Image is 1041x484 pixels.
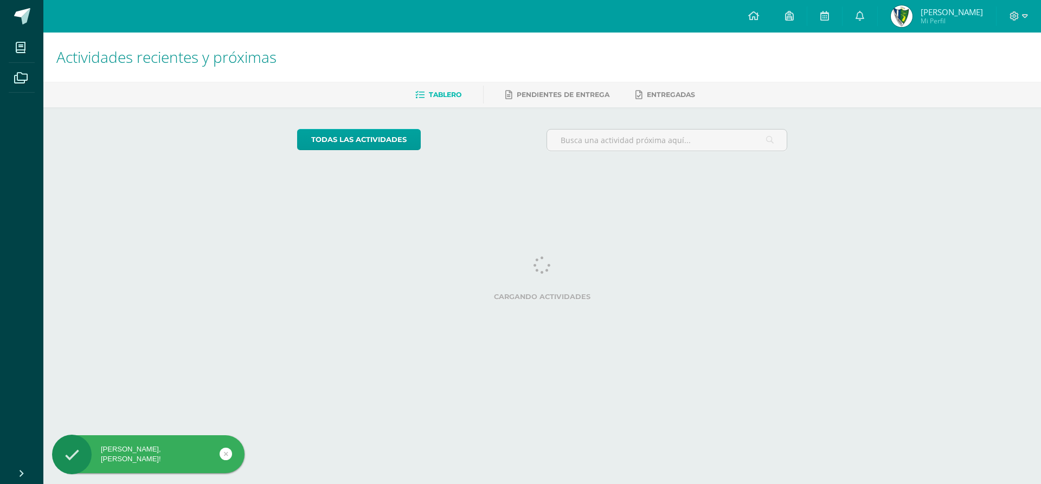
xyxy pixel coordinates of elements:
[297,129,421,150] a: todas las Actividades
[547,130,787,151] input: Busca una actividad próxima aquí...
[635,86,695,104] a: Entregadas
[429,91,461,99] span: Tablero
[921,16,983,25] span: Mi Perfil
[415,86,461,104] a: Tablero
[505,86,609,104] a: Pendientes de entrega
[52,444,245,464] div: [PERSON_NAME], [PERSON_NAME]!
[56,47,277,67] span: Actividades recientes y próximas
[921,7,983,17] span: [PERSON_NAME]
[517,91,609,99] span: Pendientes de entrega
[647,91,695,99] span: Entregadas
[891,5,913,27] img: 2eea02dcb7ac577344e14924ac1713b7.png
[297,293,788,301] label: Cargando actividades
